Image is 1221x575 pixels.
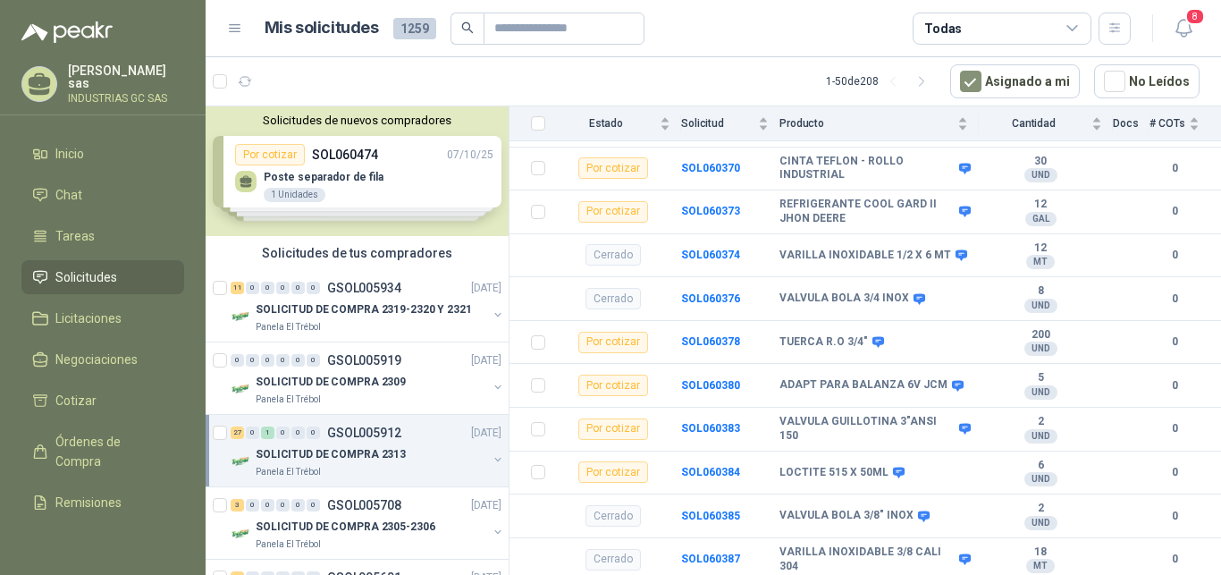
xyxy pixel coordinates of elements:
[979,106,1113,141] th: Cantidad
[979,459,1102,473] b: 6
[681,162,740,174] a: SOL060370
[1149,508,1200,525] b: 0
[276,282,290,294] div: 0
[779,335,868,350] b: TUERCA R.O 3/4"
[231,499,244,512] div: 3
[578,461,648,483] div: Por cotizar
[276,354,290,367] div: 0
[276,499,290,512] div: 0
[1094,64,1200,98] button: No Leídos
[578,375,648,396] div: Por cotizar
[307,282,320,294] div: 0
[779,292,909,306] b: VALVULA BOLA 3/4 INOX
[578,157,648,179] div: Por cotizar
[1149,291,1200,308] b: 0
[1149,106,1221,141] th: # COTs
[327,427,401,439] p: GSOL005912
[979,502,1102,516] b: 2
[779,106,979,141] th: Producto
[256,537,321,552] p: Panela El Trébol
[1024,472,1057,486] div: UND
[585,244,641,266] div: Cerrado
[471,280,501,297] p: [DATE]
[307,354,320,367] div: 0
[779,249,951,263] b: VARILLA INOXIDABLE 1/2 X 6 MT
[21,425,184,478] a: Órdenes de Compra
[585,549,641,571] div: Cerrado
[265,15,379,41] h1: Mis solicitudes
[291,282,305,294] div: 0
[21,527,184,561] a: Configuración
[979,328,1102,342] b: 200
[21,21,113,43] img: Logo peakr
[327,354,401,367] p: GSOL005919
[1149,247,1200,264] b: 0
[256,519,435,536] p: SOLICITUD DE COMPRA 2305-2306
[1024,168,1057,182] div: UND
[556,117,656,130] span: Estado
[681,117,754,130] span: Solicitud
[55,432,167,471] span: Órdenes de Compra
[327,282,401,294] p: GSOL005934
[826,67,936,96] div: 1 - 50 de 208
[681,249,740,261] a: SOL060374
[206,106,509,236] div: Solicitudes de nuevos compradoresPor cotizarSOL06047407/10/25 Poste separador de fila1 UnidadesPo...
[779,545,955,573] b: VARILLA INOXIDABLE 3/8 CALI 304
[585,288,641,309] div: Cerrado
[1024,385,1057,400] div: UND
[55,267,117,287] span: Solicitudes
[779,509,914,523] b: VALVULA BOLA 3/8" INOX
[1149,420,1200,437] b: 0
[55,144,84,164] span: Inicio
[256,301,472,318] p: SOLICITUD DE COMPRA 2319-2320 Y 2321
[68,64,184,89] p: [PERSON_NAME] sas
[681,466,740,478] b: SOL060384
[1185,8,1205,25] span: 8
[1024,429,1057,444] div: UND
[231,306,252,327] img: Company Logo
[1024,342,1057,356] div: UND
[779,378,947,393] b: ADAPT PARA BALANZA 6V JCM
[681,205,740,217] a: SOL060373
[950,64,1080,98] button: Asignado a mi
[231,282,244,294] div: 11
[471,425,501,442] p: [DATE]
[1113,106,1149,141] th: Docs
[1149,334,1200,351] b: 0
[261,499,274,512] div: 0
[681,553,740,565] b: SOL060387
[779,415,955,443] b: VALVULA GUILLOTINA 3"ANSI 150
[55,185,82,205] span: Chat
[231,350,505,407] a: 0 0 0 0 0 0 GSOL005919[DATE] Company LogoSOLICITUD DE COMPRA 2309Panela El Trébol
[1149,551,1200,568] b: 0
[276,427,290,439] div: 0
[681,335,740,348] b: SOL060378
[1149,203,1200,220] b: 0
[55,226,95,246] span: Tareas
[261,354,274,367] div: 0
[471,497,501,514] p: [DATE]
[681,510,740,522] a: SOL060385
[291,499,305,512] div: 0
[681,422,740,435] b: SOL060383
[1024,299,1057,313] div: UND
[979,155,1102,169] b: 30
[213,114,501,127] button: Solicitudes de nuevos compradores
[261,282,274,294] div: 0
[779,117,954,130] span: Producto
[979,371,1102,385] b: 5
[55,391,97,410] span: Cotizar
[256,446,406,463] p: SOLICITUD DE COMPRA 2313
[1149,160,1200,177] b: 0
[231,277,505,334] a: 11 0 0 0 0 0 GSOL005934[DATE] Company LogoSOLICITUD DE COMPRA 2319-2320 Y 2321Panela El Trébol
[779,198,955,225] b: REFRIGERANTE COOL GARD II JHON DEERE
[231,422,505,479] a: 27 0 1 0 0 0 GSOL005912[DATE] Company LogoSOLICITUD DE COMPRA 2313Panela El Trébol
[55,309,122,328] span: Licitaciones
[291,427,305,439] div: 0
[681,292,740,305] b: SOL060376
[231,427,244,439] div: 27
[979,545,1102,560] b: 18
